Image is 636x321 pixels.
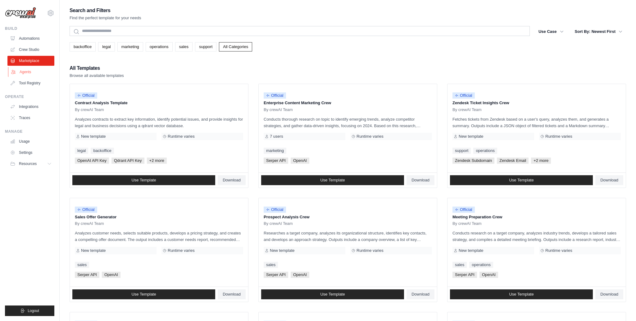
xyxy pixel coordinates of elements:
[75,148,88,154] a: legal
[264,272,288,278] span: Serper API
[168,248,195,253] span: Runtime varies
[146,42,173,51] a: operations
[509,178,534,183] span: Use Template
[452,262,467,268] a: sales
[595,289,623,299] a: Download
[75,272,99,278] span: Serper API
[264,100,432,106] p: Enterprise Content Marketing Crew
[545,134,572,139] span: Runtime varies
[75,92,97,99] span: Official
[168,134,195,139] span: Runtime varies
[70,42,96,51] a: backoffice
[479,272,498,278] span: OpenAI
[75,107,104,112] span: By crewAI Team
[452,148,471,154] a: support
[8,67,55,77] a: Agents
[469,262,493,268] a: operations
[223,292,241,297] span: Download
[223,178,241,183] span: Download
[452,158,494,164] span: Zendesk Subdomain
[452,214,621,220] p: Meeting Preparation Crew
[264,207,286,213] span: Official
[75,230,243,243] p: Analyzes customer needs, selects suitable products, develops a pricing strategy, and creates a co...
[264,92,286,99] span: Official
[5,94,54,99] div: Operate
[72,175,215,185] a: Use Template
[70,73,124,79] p: Browse all available templates
[7,148,54,158] a: Settings
[452,107,482,112] span: By crewAI Team
[218,175,246,185] a: Download
[450,289,593,299] a: Use Template
[357,134,384,139] span: Runtime varies
[5,7,36,19] img: Logo
[70,6,141,15] h2: Search and Filters
[75,158,109,164] span: OpenAI API Key
[473,148,497,154] a: operations
[147,158,167,164] span: +2 more
[407,175,434,185] a: Download
[407,289,434,299] a: Download
[7,56,54,66] a: Marketplace
[5,129,54,134] div: Manage
[264,262,278,268] a: sales
[264,230,432,243] p: Researches a target company, analyzes its organizational structure, identifies key contacts, and ...
[452,100,621,106] p: Zendesk Ticket Insights Crew
[264,116,432,129] p: Conducts thorough research on topic to identify emerging trends, analyze competitor strategies, a...
[7,159,54,169] button: Resources
[7,78,54,88] a: Tool Registry
[5,26,54,31] div: Build
[452,230,621,243] p: Conducts research on a target company, analyzes industry trends, develops a tailored sales strate...
[261,175,404,185] a: Use Template
[270,248,294,253] span: New template
[320,178,345,183] span: Use Template
[98,42,115,51] a: legal
[264,221,293,226] span: By crewAI Team
[535,26,567,37] button: Use Case
[600,292,618,297] span: Download
[7,113,54,123] a: Traces
[459,134,483,139] span: New template
[28,308,39,313] span: Logout
[452,221,482,226] span: By crewAI Team
[291,158,309,164] span: OpenAI
[595,175,623,185] a: Download
[7,45,54,55] a: Crew Studio
[452,272,477,278] span: Serper API
[75,221,104,226] span: By crewAI Team
[264,214,432,220] p: Prospect Analysis Crew
[571,26,626,37] button: Sort By: Newest First
[357,248,384,253] span: Runtime varies
[195,42,216,51] a: support
[7,102,54,112] a: Integrations
[5,305,54,316] button: Logout
[75,100,243,106] p: Contract Analysis Template
[264,107,293,112] span: By crewAI Team
[117,42,143,51] a: marketing
[218,289,246,299] a: Download
[7,33,54,43] a: Automations
[452,207,475,213] span: Official
[264,158,288,164] span: Serper API
[219,42,252,51] a: All Categories
[75,214,243,220] p: Sales Offer Generator
[459,248,483,253] span: New template
[509,292,534,297] span: Use Template
[411,292,429,297] span: Download
[131,292,156,297] span: Use Template
[320,292,345,297] span: Use Template
[19,161,37,166] span: Resources
[452,92,475,99] span: Official
[452,116,621,129] p: Fetches tickets from Zendesk based on a user's query, analyzes them, and generates a summary. Out...
[291,272,309,278] span: OpenAI
[75,207,97,213] span: Official
[545,248,572,253] span: Runtime varies
[497,158,529,164] span: Zendesk Email
[81,248,106,253] span: New template
[91,148,114,154] a: backoffice
[600,178,618,183] span: Download
[70,15,141,21] p: Find the perfect template for your needs
[261,289,404,299] a: Use Template
[7,136,54,146] a: Usage
[111,158,144,164] span: Qdrant API Key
